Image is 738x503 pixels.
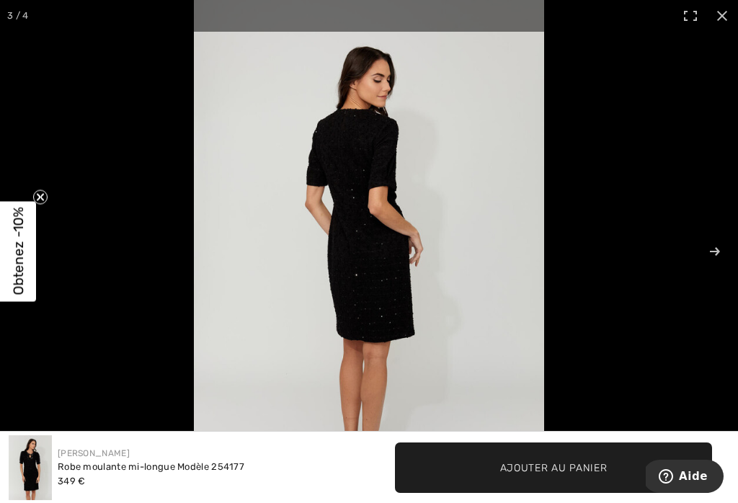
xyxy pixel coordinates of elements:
[58,448,130,458] a: [PERSON_NAME]
[33,190,48,205] button: Close teaser
[10,208,27,295] span: Obtenez -10%
[58,460,244,474] div: Robe moulante mi-longue Modèle 254177
[646,460,724,496] iframe: Ouvre un widget dans lequel vous pouvez trouver plus d’informations
[680,215,731,288] button: Next (arrow right)
[500,460,608,475] span: Ajouter au panier
[395,442,712,493] button: Ajouter au panier
[9,435,52,500] img: Robe Moulante Mi-Longue mod&egrave;le 254177
[58,476,86,486] span: 349 €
